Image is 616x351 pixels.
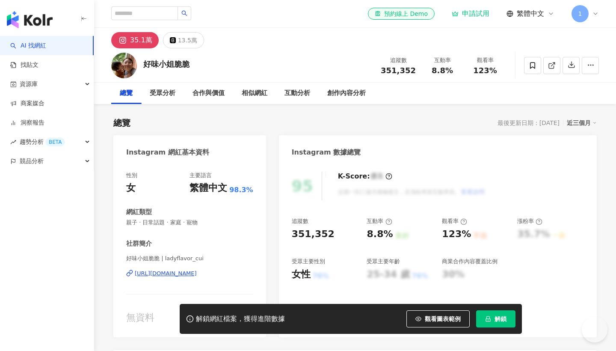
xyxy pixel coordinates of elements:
[20,132,65,152] span: 趨勢分析
[143,59,190,69] div: 好味小姐脆脆
[469,56,501,65] div: 觀看率
[495,315,506,322] span: 解鎖
[432,66,453,75] span: 8.8%
[367,217,392,225] div: 互動率
[292,258,325,265] div: 受眾主要性別
[196,315,285,324] div: 解鎖網紅檔案，獲得進階數據
[426,56,459,65] div: 互動率
[485,316,491,322] span: lock
[284,88,310,98] div: 互動分析
[442,217,467,225] div: 觀看率
[10,61,38,69] a: 找貼文
[135,270,197,277] div: [URL][DOMAIN_NAME]
[126,255,253,262] span: 好味小姐脆脆 | ladyflavor_cui
[381,66,416,75] span: 351,352
[45,138,65,146] div: BETA
[292,148,361,157] div: Instagram 數據總覽
[181,10,187,16] span: search
[190,172,212,179] div: 主要語言
[126,148,209,157] div: Instagram 網紅基本資料
[368,8,435,20] a: 預約線上 Demo
[517,217,542,225] div: 漲粉率
[126,181,136,195] div: 女
[163,32,204,48] button: 13.5萬
[7,11,53,28] img: logo
[327,88,366,98] div: 創作內容分析
[192,88,225,98] div: 合作與價值
[292,268,311,281] div: 女性
[126,239,152,248] div: 社群簡介
[567,117,597,128] div: 近三個月
[111,32,159,48] button: 35.1萬
[126,208,152,217] div: 網紅類型
[120,88,133,98] div: 總覽
[442,228,471,241] div: 123%
[442,258,498,265] div: 商業合作內容覆蓋比例
[130,34,152,46] div: 35.1萬
[113,117,130,129] div: 總覽
[406,310,470,327] button: 觀看圖表範例
[375,9,428,18] div: 預約線上 Demo
[578,9,582,18] span: 1
[242,88,267,98] div: 相似網紅
[338,172,392,181] div: K-Score :
[10,99,44,108] a: 商案媒合
[292,217,308,225] div: 追蹤數
[452,9,489,18] a: 申請試用
[229,185,253,195] span: 98.3%
[476,310,515,327] button: 解鎖
[126,219,253,226] span: 親子 · 日常話題 · 家庭 · 寵物
[425,315,461,322] span: 觀看圖表範例
[367,258,400,265] div: 受眾主要年齡
[111,53,137,78] img: KOL Avatar
[10,42,46,50] a: searchAI 找網紅
[498,119,560,126] div: 最後更新日期：[DATE]
[292,228,335,241] div: 351,352
[126,270,253,277] a: [URL][DOMAIN_NAME]
[178,34,197,46] div: 13.5萬
[10,139,16,145] span: rise
[20,74,38,94] span: 資源庫
[190,181,227,195] div: 繁體中文
[126,172,137,179] div: 性別
[20,152,44,171] span: 競品分析
[517,9,544,18] span: 繁體中文
[367,228,393,241] div: 8.8%
[150,88,175,98] div: 受眾分析
[473,66,497,75] span: 123%
[381,56,416,65] div: 追蹤數
[10,119,44,127] a: 洞察報告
